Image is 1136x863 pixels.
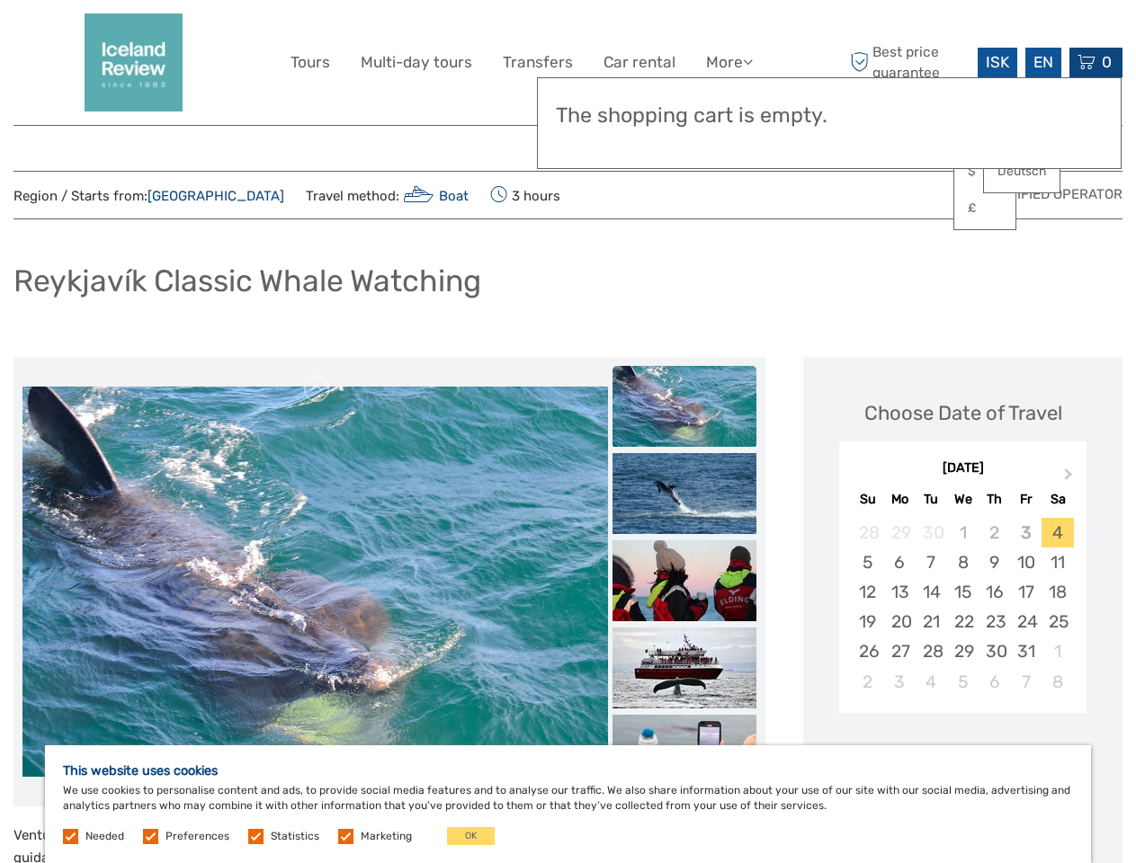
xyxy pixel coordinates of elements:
[852,667,883,697] div: Choose Sunday, November 2nd, 2025
[884,577,916,607] div: Choose Monday, October 13th, 2025
[852,487,883,512] div: Su
[884,547,916,577] div: Choose Monday, October 6th, 2025
[947,607,979,636] div: Choose Wednesday, October 22nd, 2025
[947,518,979,547] div: Not available Wednesday, October 1st, 2025
[1042,667,1073,697] div: Choose Saturday, November 8th, 2025
[165,829,229,844] label: Preferences
[613,366,756,447] img: 53c468548b7944e2b954fe9d63aa8bd3_slider_thumbnail.jpeg
[916,667,947,697] div: Choose Tuesday, November 4th, 2025
[1010,636,1042,666] div: Choose Friday, October 31st, 2025
[1042,636,1073,666] div: Choose Saturday, November 1st, 2025
[947,487,979,512] div: We
[291,49,330,76] a: Tours
[979,487,1010,512] div: Th
[1010,577,1042,607] div: Choose Friday, October 17th, 2025
[613,453,756,534] img: 51965d700edd45d38c2168157bc122b2_slider_thumbnail.jpeg
[852,636,883,666] div: Choose Sunday, October 26th, 2025
[916,547,947,577] div: Choose Tuesday, October 7th, 2025
[22,387,608,777] img: 53c468548b7944e2b954fe9d63aa8bd3_main_slider.jpeg
[947,667,979,697] div: Choose Wednesday, November 5th, 2025
[613,540,756,621] img: b78d6e61daa04260bd164bb14028d35d_slider_thumbnail.jpeg
[884,518,916,547] div: Not available Monday, September 29th, 2025
[852,518,883,547] div: Not available Sunday, September 28th, 2025
[916,636,947,666] div: Choose Tuesday, October 28th, 2025
[1042,607,1073,636] div: Choose Saturday, October 25th, 2025
[839,459,1087,478] div: [DATE]
[979,518,1010,547] div: Not available Thursday, October 2nd, 2025
[979,667,1010,697] div: Choose Thursday, November 6th, 2025
[1010,667,1042,697] div: Choose Friday, November 7th, 2025
[1010,487,1042,512] div: Fr
[271,829,319,844] label: Statistics
[947,547,979,577] div: Choose Wednesday, October 8th, 2025
[613,715,756,796] img: a4e4f68229304a8c94a437cd436454c4_slider_thumbnail.jpeg
[984,156,1060,188] a: Deutsch
[447,827,495,845] button: OK
[1056,464,1085,493] button: Next Month
[148,188,284,204] a: [GEOGRAPHIC_DATA]
[979,577,1010,607] div: Choose Thursday, October 16th, 2025
[884,636,916,666] div: Choose Monday, October 27th, 2025
[852,607,883,636] div: Choose Sunday, October 19th, 2025
[85,13,183,111] img: 2352-2242c590-57d0-4cbf-9375-f685811e12ac_logo_big.png
[361,829,412,844] label: Marketing
[1010,547,1042,577] div: Choose Friday, October 10th, 2025
[916,607,947,636] div: Choose Tuesday, October 21st, 2025
[916,487,947,512] div: Tu
[1042,487,1073,512] div: Sa
[1010,607,1042,636] div: Choose Friday, October 24th, 2025
[845,42,973,82] span: Best price guarantee
[1042,547,1073,577] div: Choose Saturday, October 11th, 2025
[706,49,753,76] a: More
[490,182,560,208] span: 3 hours
[1042,518,1073,547] div: Choose Saturday, October 4th, 2025
[852,577,883,607] div: Choose Sunday, October 12th, 2025
[884,667,916,697] div: Choose Monday, November 3rd, 2025
[361,49,472,76] a: Multi-day tours
[503,49,573,76] a: Transfers
[63,763,1073,778] h5: This website uses cookies
[25,31,203,46] p: We're away right now. Please check back later!
[916,577,947,607] div: Choose Tuesday, October 14th, 2025
[207,28,228,49] button: Open LiveChat chat widget
[884,607,916,636] div: Choose Monday, October 20th, 2025
[947,577,979,607] div: Choose Wednesday, October 15th, 2025
[13,262,481,299] h1: Reykjavík Classic Whale Watching
[85,829,124,844] label: Needed
[979,636,1010,666] div: Choose Thursday, October 30th, 2025
[604,49,675,76] a: Car rental
[845,518,1080,697] div: month 2025-10
[13,187,284,206] span: Region / Starts from:
[986,53,1009,71] span: ISK
[954,192,1015,225] a: £
[1099,53,1114,71] span: 0
[852,547,883,577] div: Choose Sunday, October 5th, 2025
[864,399,1062,427] div: Choose Date of Travel
[1042,577,1073,607] div: Choose Saturday, October 18th, 2025
[613,627,756,708] img: 7aee5af0ef2b436ab03a672e54ff506b_slider_thumbnail.jpeg
[916,518,947,547] div: Not available Tuesday, September 30th, 2025
[884,487,916,512] div: Mo
[991,185,1123,204] span: Verified Operator
[1025,48,1061,77] div: EN
[979,547,1010,577] div: Choose Thursday, October 9th, 2025
[1010,518,1042,547] div: Not available Friday, October 3rd, 2025
[306,182,469,208] span: Travel method:
[556,103,1103,129] h3: The shopping cart is empty.
[45,745,1091,863] div: We use cookies to personalise content and ads, to provide social media features and to analyse ou...
[399,188,469,204] a: Boat
[979,607,1010,636] div: Choose Thursday, October 23rd, 2025
[954,156,1015,188] a: $
[947,636,979,666] div: Choose Wednesday, October 29th, 2025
